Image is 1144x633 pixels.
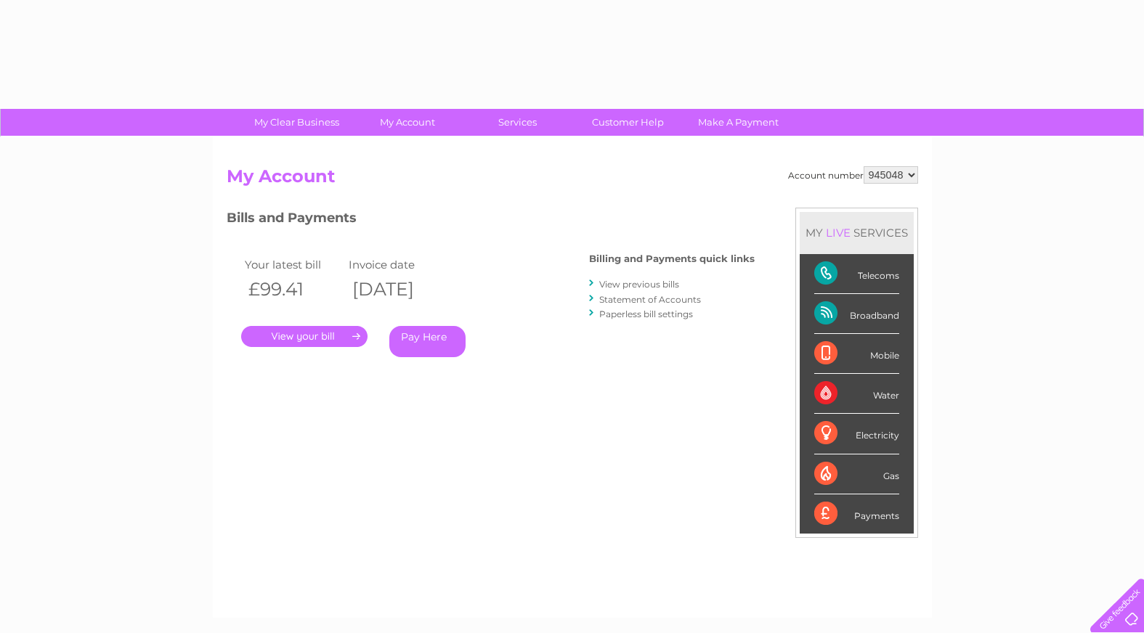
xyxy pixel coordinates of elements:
th: [DATE] [345,274,450,304]
div: Broadband [814,294,899,334]
a: Customer Help [568,109,688,136]
div: LIVE [823,226,853,240]
div: Water [814,374,899,414]
td: Invoice date [345,255,450,274]
a: Make A Payment [678,109,798,136]
a: My Clear Business [237,109,357,136]
a: Paperless bill settings [599,309,693,319]
th: £99.41 [241,274,346,304]
h2: My Account [227,166,918,194]
a: Services [458,109,577,136]
div: Gas [814,454,899,494]
h3: Bills and Payments [227,208,755,233]
div: MY SERVICES [800,212,914,253]
a: My Account [347,109,467,136]
a: Pay Here [389,326,466,357]
h4: Billing and Payments quick links [589,253,755,264]
td: Your latest bill [241,255,346,274]
div: Payments [814,494,899,534]
a: View previous bills [599,279,679,290]
a: . [241,326,368,347]
a: Statement of Accounts [599,294,701,305]
div: Account number [788,166,918,184]
div: Electricity [814,414,899,454]
div: Mobile [814,334,899,374]
div: Telecoms [814,254,899,294]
